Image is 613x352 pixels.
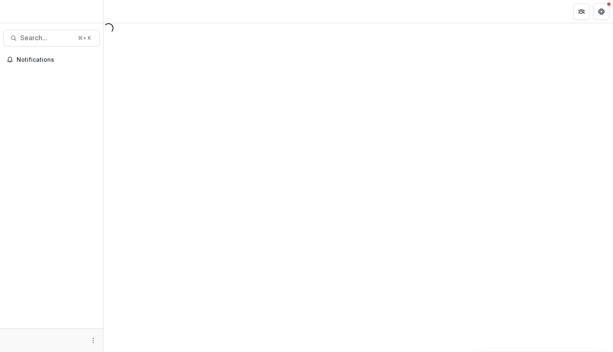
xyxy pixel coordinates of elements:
[3,53,100,66] button: Notifications
[88,335,98,345] button: More
[3,30,100,46] button: Search...
[17,56,97,63] span: Notifications
[20,34,73,42] span: Search...
[76,34,93,43] div: ⌘ + K
[573,3,590,20] button: Partners
[593,3,610,20] button: Get Help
